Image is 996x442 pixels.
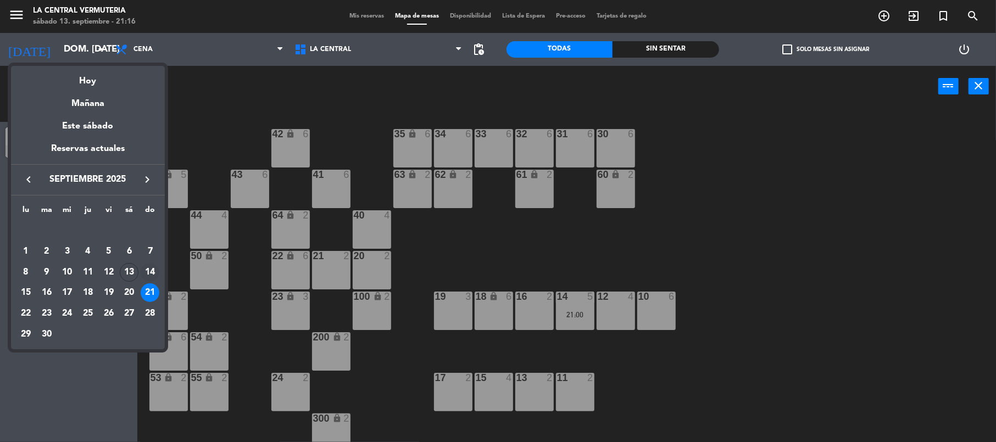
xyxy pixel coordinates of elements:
[16,263,35,282] div: 8
[16,283,35,302] div: 15
[79,304,97,323] div: 25
[57,262,77,283] td: 10 de septiembre de 2025
[57,282,77,303] td: 17 de septiembre de 2025
[36,282,57,303] td: 16 de septiembre de 2025
[58,283,76,302] div: 17
[11,111,165,142] div: Este sábado
[58,263,76,282] div: 10
[57,204,77,221] th: miércoles
[77,262,98,283] td: 11 de septiembre de 2025
[16,325,35,344] div: 29
[15,303,36,324] td: 22 de septiembre de 2025
[77,204,98,221] th: jueves
[140,262,160,283] td: 14 de septiembre de 2025
[37,263,56,282] div: 9
[99,242,118,261] div: 5
[77,241,98,262] td: 4 de septiembre de 2025
[140,282,160,303] td: 21 de septiembre de 2025
[19,172,38,187] button: keyboard_arrow_left
[98,241,119,262] td: 5 de septiembre de 2025
[58,304,76,323] div: 24
[11,142,165,164] div: Reservas actuales
[37,304,56,323] div: 23
[119,262,140,283] td: 13 de septiembre de 2025
[36,303,57,324] td: 23 de septiembre de 2025
[120,283,138,302] div: 20
[16,242,35,261] div: 1
[37,283,56,302] div: 16
[119,204,140,221] th: sábado
[57,303,77,324] td: 24 de septiembre de 2025
[141,263,159,282] div: 14
[140,241,160,262] td: 7 de septiembre de 2025
[11,88,165,111] div: Mañana
[36,262,57,283] td: 9 de septiembre de 2025
[98,282,119,303] td: 19 de septiembre de 2025
[77,282,98,303] td: 18 de septiembre de 2025
[98,204,119,221] th: viernes
[141,173,154,186] i: keyboard_arrow_right
[36,204,57,221] th: martes
[36,324,57,345] td: 30 de septiembre de 2025
[15,241,36,262] td: 1 de septiembre de 2025
[98,303,119,324] td: 26 de septiembre de 2025
[37,325,56,344] div: 30
[119,282,140,303] td: 20 de septiembre de 2025
[15,204,36,221] th: lunes
[16,304,35,323] div: 22
[15,282,36,303] td: 15 de septiembre de 2025
[99,304,118,323] div: 26
[119,241,140,262] td: 6 de septiembre de 2025
[140,204,160,221] th: domingo
[36,241,57,262] td: 2 de septiembre de 2025
[141,304,159,323] div: 28
[141,283,159,302] div: 21
[120,242,138,261] div: 6
[99,263,118,282] div: 12
[141,242,159,261] div: 7
[77,303,98,324] td: 25 de septiembre de 2025
[11,66,165,88] div: Hoy
[99,283,118,302] div: 19
[22,173,35,186] i: keyboard_arrow_left
[79,242,97,261] div: 4
[140,303,160,324] td: 28 de septiembre de 2025
[79,283,97,302] div: 18
[120,263,138,282] div: 13
[15,220,160,241] td: SEP.
[58,242,76,261] div: 3
[120,304,138,323] div: 27
[15,262,36,283] td: 8 de septiembre de 2025
[79,263,97,282] div: 11
[37,242,56,261] div: 2
[38,172,137,187] span: septiembre 2025
[119,303,140,324] td: 27 de septiembre de 2025
[137,172,157,187] button: keyboard_arrow_right
[98,262,119,283] td: 12 de septiembre de 2025
[57,241,77,262] td: 3 de septiembre de 2025
[15,324,36,345] td: 29 de septiembre de 2025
